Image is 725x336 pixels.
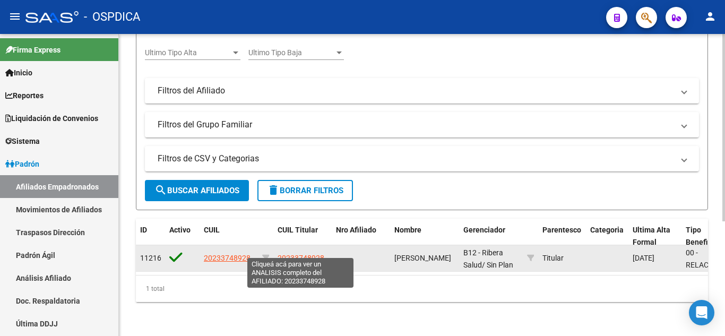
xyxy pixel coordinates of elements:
[5,135,40,147] span: Sistema
[204,226,220,234] span: CUIL
[459,219,523,254] datatable-header-cell: Gerenciador
[154,186,239,195] span: Buscar Afiliados
[267,186,343,195] span: Borrar Filtros
[145,146,699,171] mat-expansion-panel-header: Filtros de CSV y Categorias
[145,48,231,57] span: Ultimo Tipo Alta
[332,219,390,254] datatable-header-cell: Nro Afiliado
[145,112,699,137] mat-expansion-panel-header: Filtros del Grupo Familiar
[165,219,200,254] datatable-header-cell: Activo
[267,184,280,196] mat-icon: delete
[204,254,251,262] span: 20233748928
[5,44,61,56] span: Firma Express
[689,300,714,325] div: Open Intercom Messenger
[273,219,332,254] datatable-header-cell: CUIL Titular
[542,254,564,262] span: Titular
[633,226,670,246] span: Ultima Alta Formal
[200,219,258,254] datatable-header-cell: CUIL
[5,158,39,170] span: Padrón
[257,180,353,201] button: Borrar Filtros
[394,226,421,234] span: Nombre
[158,119,674,131] mat-panel-title: Filtros del Grupo Familiar
[154,184,167,196] mat-icon: search
[542,226,581,234] span: Parentesco
[84,5,140,29] span: - OSPDICA
[590,226,624,234] span: Categoria
[140,254,161,262] span: 11216
[628,219,681,254] datatable-header-cell: Ultima Alta Formal
[5,67,32,79] span: Inicio
[704,10,717,23] mat-icon: person
[482,261,513,269] span: / Sin Plan
[136,275,708,302] div: 1 total
[140,226,147,234] span: ID
[8,10,21,23] mat-icon: menu
[278,226,318,234] span: CUIL Titular
[336,226,376,234] span: Nro Afiliado
[463,248,503,269] span: B12 - Ribera Salud
[136,219,165,254] datatable-header-cell: ID
[145,78,699,104] mat-expansion-panel-header: Filtros del Afiliado
[390,219,459,254] datatable-header-cell: Nombre
[463,226,505,234] span: Gerenciador
[633,252,677,264] div: [DATE]
[278,254,324,262] span: 20233748928
[5,90,44,101] span: Reportes
[158,153,674,165] mat-panel-title: Filtros de CSV y Categorias
[145,180,249,201] button: Buscar Afiliados
[681,219,724,254] datatable-header-cell: Tipo Beneficiario
[538,219,586,254] datatable-header-cell: Parentesco
[5,113,98,124] span: Liquidación de Convenios
[169,226,191,234] span: Activo
[248,48,334,57] span: Ultimo Tipo Baja
[586,219,628,254] datatable-header-cell: Categoria
[158,85,674,97] mat-panel-title: Filtros del Afiliado
[394,254,451,262] span: [PERSON_NAME]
